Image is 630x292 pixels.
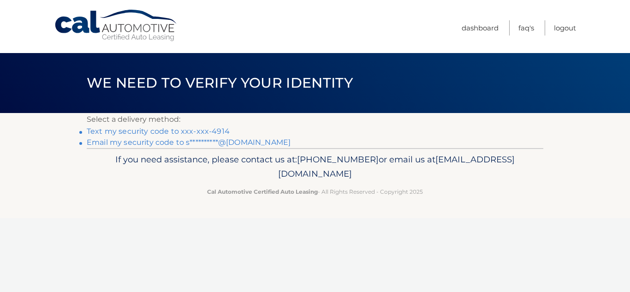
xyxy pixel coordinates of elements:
a: Text my security code to xxx-xxx-4914 [87,127,230,136]
p: Select a delivery method: [87,113,543,126]
span: [PHONE_NUMBER] [297,154,379,165]
a: Email my security code to s**********@[DOMAIN_NAME] [87,138,291,147]
strong: Cal Automotive Certified Auto Leasing [207,188,318,195]
span: We need to verify your identity [87,74,353,91]
a: Cal Automotive [54,9,178,42]
a: Logout [554,20,576,36]
a: FAQ's [518,20,534,36]
p: If you need assistance, please contact us at: or email us at [93,152,537,182]
p: - All Rights Reserved - Copyright 2025 [93,187,537,197]
a: Dashboard [462,20,499,36]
